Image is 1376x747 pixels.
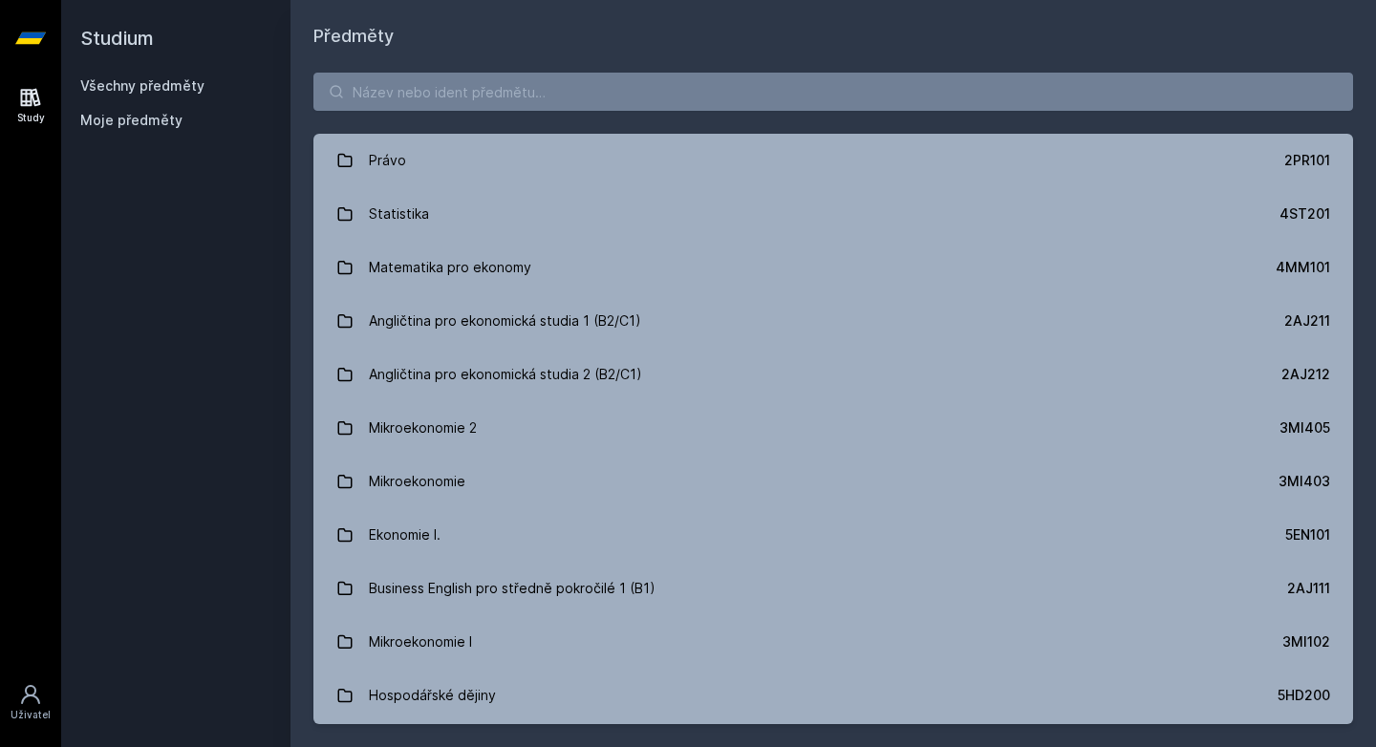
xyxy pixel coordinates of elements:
div: 3MI403 [1279,472,1330,491]
div: Business English pro středně pokročilé 1 (B1) [369,569,656,608]
div: Angličtina pro ekonomická studia 2 (B2/C1) [369,355,642,394]
div: Mikroekonomie [369,462,465,501]
div: Mikroekonomie I [369,623,472,661]
div: Hospodářské dějiny [369,676,496,715]
div: 3MI102 [1282,632,1330,651]
div: Study [17,111,45,125]
div: 2AJ212 [1281,365,1330,384]
div: Ekonomie I. [369,516,441,554]
a: Hospodářské dějiny 5HD200 [313,669,1353,722]
div: 4MM101 [1276,258,1330,277]
span: Moje předměty [80,111,183,130]
div: 2AJ111 [1287,579,1330,598]
a: Angličtina pro ekonomická studia 2 (B2/C1) 2AJ212 [313,348,1353,401]
a: Mikroekonomie 3MI403 [313,455,1353,508]
div: 5HD200 [1278,686,1330,705]
div: Mikroekonomie 2 [369,409,477,447]
div: 3MI405 [1279,418,1330,438]
a: Business English pro středně pokročilé 1 (B1) 2AJ111 [313,562,1353,615]
a: Právo 2PR101 [313,134,1353,187]
a: Ekonomie I. 5EN101 [313,508,1353,562]
a: Uživatel [4,673,57,732]
a: Study [4,76,57,135]
div: 5EN101 [1285,525,1330,544]
a: Mikroekonomie I 3MI102 [313,615,1353,669]
div: 2PR101 [1284,151,1330,170]
a: Matematika pro ekonomy 4MM101 [313,241,1353,294]
div: Statistika [369,195,429,233]
div: Matematika pro ekonomy [369,248,531,287]
a: Angličtina pro ekonomická studia 1 (B2/C1) 2AJ211 [313,294,1353,348]
div: Angličtina pro ekonomická studia 1 (B2/C1) [369,302,641,340]
a: Statistika 4ST201 [313,187,1353,241]
input: Název nebo ident předmětu… [313,73,1353,111]
a: Všechny předměty [80,77,204,94]
h1: Předměty [313,23,1353,50]
div: Právo [369,141,406,180]
a: Mikroekonomie 2 3MI405 [313,401,1353,455]
div: 4ST201 [1279,204,1330,224]
div: Uživatel [11,708,51,722]
div: 2AJ211 [1284,311,1330,331]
